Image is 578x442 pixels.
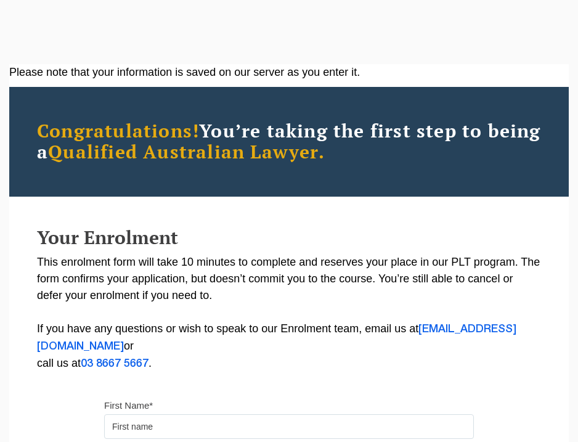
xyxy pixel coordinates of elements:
label: First Name* [104,399,153,412]
p: This enrolment form will take 10 minutes to complete and reserves your place in our PLT program. ... [37,254,541,372]
a: 03 8667 5667 [81,359,149,369]
span: Qualified Australian Lawyer. [48,139,325,164]
input: First name [104,414,474,439]
a: [EMAIL_ADDRESS][DOMAIN_NAME] [37,324,516,351]
div: Please note that your information is saved on our server as you enter it. [9,64,569,81]
span: Congratulations! [37,118,199,143]
h2: You’re taking the first step to being a [37,121,541,163]
h2: Your Enrolment [37,227,541,248]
